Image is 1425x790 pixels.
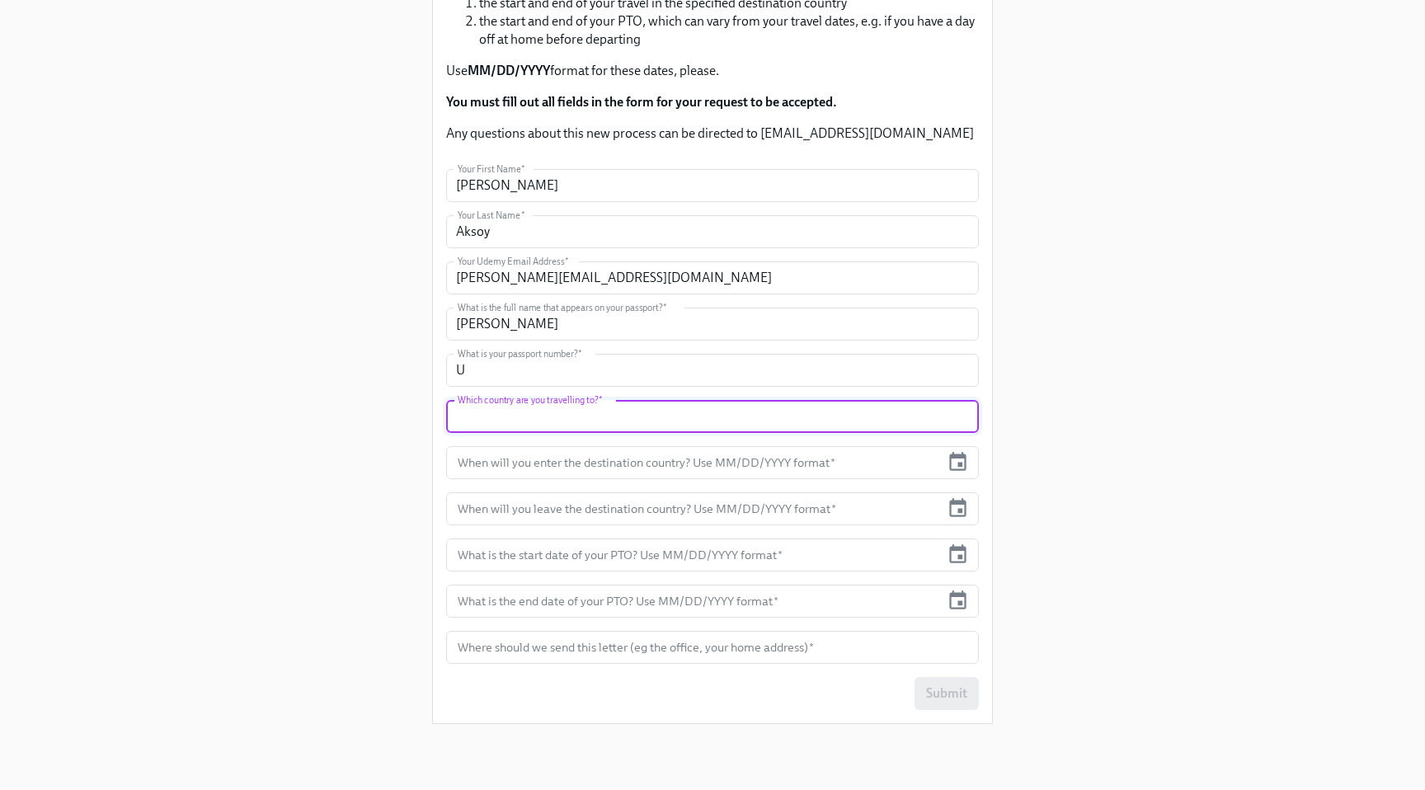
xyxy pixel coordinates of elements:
strong: MM/DD/YYYY [468,63,550,78]
input: MM/DD/YYYY [446,538,940,571]
p: Any questions about this new process can be directed to [EMAIL_ADDRESS][DOMAIN_NAME] [446,125,979,143]
input: MM/DD/YYYY [446,446,940,479]
input: MM/DD/YYYY [446,585,940,618]
p: Use format for these dates, please. [446,62,979,80]
strong: You must fill out all fields in the form for your request to be accepted. [446,94,837,110]
li: the start and end of your PTO, which can vary from your travel dates, e.g. if you have a day off ... [479,12,979,49]
input: MM/DD/YYYY [446,492,940,525]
